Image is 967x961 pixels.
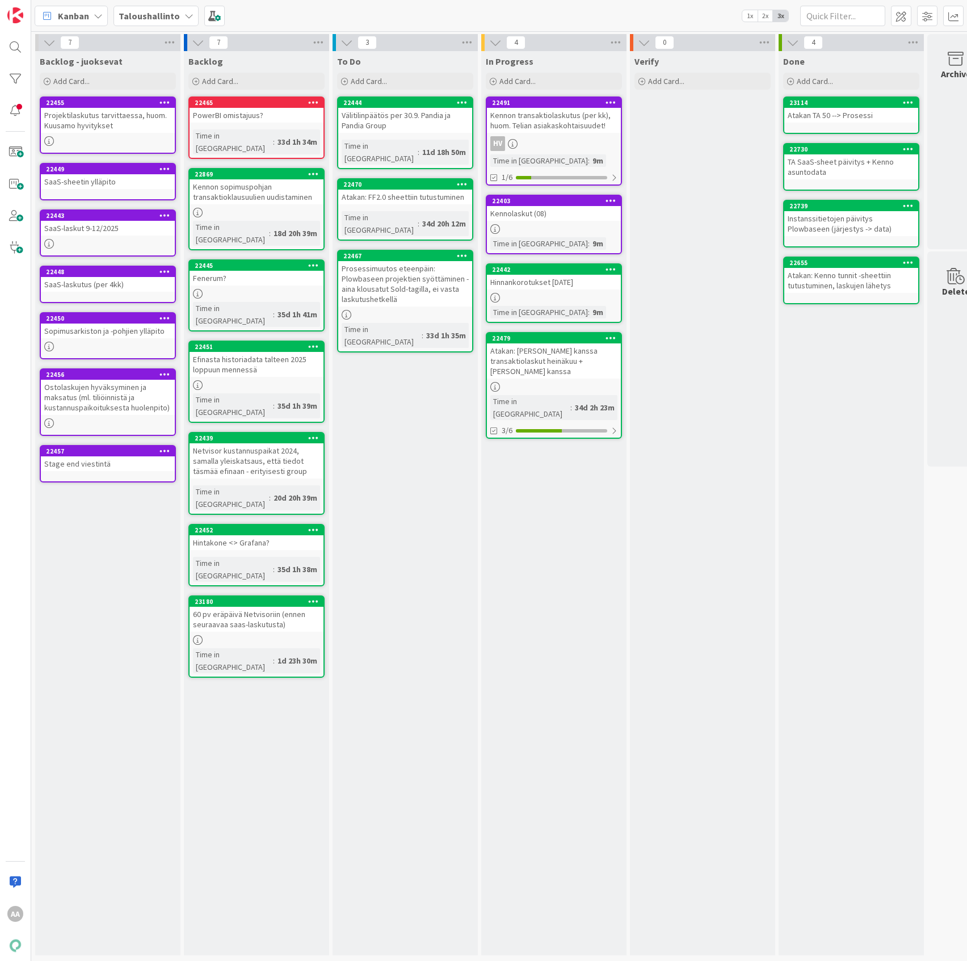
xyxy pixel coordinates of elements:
[195,434,323,442] div: 22439
[190,433,323,479] div: 22439Netvisor kustannuspaikat 2024, samalla yleiskatsaus, että tiedot täsmää efinaan - erityisest...
[502,171,512,183] span: 1/6
[338,179,472,204] div: 22470Atakan: FF2.0 sheettiin tutustuminen
[269,227,271,240] span: :
[590,237,606,250] div: 9m
[53,76,90,86] span: Add Card...
[41,313,175,324] div: 22450
[800,6,885,26] input: Quick Filter...
[499,76,536,86] span: Add Card...
[190,98,323,108] div: 22465
[60,36,79,49] span: 7
[40,56,123,67] span: Backlog - juoksevat
[41,98,175,108] div: 22455
[7,7,23,23] img: Visit kanbanzone.com
[490,306,588,318] div: Time in [GEOGRAPHIC_DATA]
[269,492,271,504] span: :
[41,324,175,338] div: Sopimusarkiston ja -pohjien ylläpito
[337,96,473,169] a: 22444Välitilinpäätös per 30.9. Pandia ja Pandia GroupTime in [GEOGRAPHIC_DATA]:11d 18h 50m
[41,456,175,471] div: Stage end viestintä
[487,136,621,151] div: HV
[275,563,320,576] div: 35d 1h 38m
[190,98,323,123] div: 22465PowerBI omistajuus?
[188,595,325,678] a: 2318060 pv eräpäivä Netvisoriin (ennen seuraavaa saas-laskutusta)Time in [GEOGRAPHIC_DATA]:1d 23h...
[570,401,572,414] span: :
[784,268,918,293] div: Atakan: Kenno tunnit -sheettiin tutustuminen, laskujen lähetys
[193,302,273,327] div: Time in [GEOGRAPHIC_DATA]
[487,108,621,133] div: Kennon transaktiolaskutus (per kk), huom. Telian asiakaskohtaisuudet!
[797,76,833,86] span: Add Card...
[190,179,323,204] div: Kennon sopimuspohjan transaktioklausuulien uudistaminen
[588,306,590,318] span: :
[784,258,918,293] div: 22655Atakan: Kenno tunnit -sheettiin tutustuminen, laskujen lähetys
[784,258,918,268] div: 22655
[190,597,323,632] div: 2318060 pv eräpäivä Netvisoriin (ennen seuraavaa saas-laskutusta)
[40,445,176,482] a: 22457Stage end viestintä
[342,211,418,236] div: Time in [GEOGRAPHIC_DATA]
[784,201,918,236] div: 22739Instanssitietojen päivitys Plowbaseen (järjestys -> data)
[492,197,621,205] div: 22403
[655,36,674,49] span: 0
[190,525,323,550] div: 22452Hintakone <> Grafana?
[40,368,176,436] a: 22456Ostolaskujen hyväksyminen ja maksatus (ml. tiliöinnistä ja kustannuspaikoituksesta huolenpito)
[275,308,320,321] div: 35d 1h 41m
[784,211,918,236] div: Instanssitietojen päivitys Plowbaseen (järjestys -> data)
[46,165,175,173] div: 22449
[46,99,175,107] div: 22455
[190,535,323,550] div: Hintakone <> Grafana?
[804,36,823,49] span: 4
[41,221,175,236] div: SaaS-laskut 9-12/2025
[190,443,323,479] div: Netvisor kustannuspaikat 2024, samalla yleiskatsaus, että tiedot täsmää efinaan - erityisesti group
[502,425,512,437] span: 3/6
[422,329,423,342] span: :
[119,10,180,22] b: Taloushallinto
[271,227,320,240] div: 18d 20h 39m
[487,98,621,108] div: 22491
[342,140,418,165] div: Time in [GEOGRAPHIC_DATA]
[58,9,89,23] span: Kanban
[195,99,323,107] div: 22465
[41,267,175,277] div: 22448
[490,136,505,151] div: HV
[190,525,323,535] div: 22452
[338,98,472,108] div: 22444
[506,36,525,49] span: 4
[41,211,175,221] div: 22443
[195,343,323,351] div: 22451
[193,129,273,154] div: Time in [GEOGRAPHIC_DATA]
[190,607,323,632] div: 60 pv eräpäivä Netvisoriin (ennen seuraavaa saas-laskutusta)
[419,146,469,158] div: 11d 18h 50m
[343,252,472,260] div: 22467
[41,267,175,292] div: 22448SaaS-laskutus (per 4kk)
[190,597,323,607] div: 23180
[358,36,377,49] span: 3
[487,343,621,379] div: Atakan: [PERSON_NAME] kanssa transaktiolaskut heinäkuu + [PERSON_NAME] kanssa
[190,433,323,443] div: 22439
[783,56,805,67] span: Done
[572,401,617,414] div: 34d 2h 23m
[41,370,175,415] div: 22456Ostolaskujen hyväksyminen ja maksatus (ml. tiliöinnistä ja kustannuspaikoituksesta huolenpito)
[41,108,175,133] div: Projektilaskutus tarvittaessa, huom. Kuusamo hyvitykset
[275,654,320,667] div: 1d 23h 30m
[490,395,570,420] div: Time in [GEOGRAPHIC_DATA]
[190,169,323,204] div: 22869Kennon sopimuspohjan transaktioklausuulien uudistaminen
[419,217,469,230] div: 34d 20h 12m
[41,446,175,471] div: 22457Stage end viestintä
[7,938,23,954] img: avatar
[275,136,320,148] div: 33d 1h 34m
[342,323,422,348] div: Time in [GEOGRAPHIC_DATA]
[46,314,175,322] div: 22450
[487,98,621,133] div: 22491Kennon transaktiolaskutus (per kk), huom. Telian asiakaskohtaisuudet!
[190,108,323,123] div: PowerBI omistajuus?
[487,333,621,379] div: 22479Atakan: [PERSON_NAME] kanssa transaktiolaskut heinäkuu + [PERSON_NAME] kanssa
[40,312,176,359] a: 22450Sopimusarkiston ja -pohjien ylläpito
[46,268,175,276] div: 22448
[784,108,918,123] div: Atakan TA 50 --> Prosessi
[588,154,590,167] span: :
[188,96,325,159] a: 22465PowerBI omistajuus?Time in [GEOGRAPHIC_DATA]:33d 1h 34m
[492,99,621,107] div: 22491
[188,168,325,250] a: 22869Kennon sopimuspohjan transaktioklausuulien uudistaminenTime in [GEOGRAPHIC_DATA]:18d 20h 39m
[783,200,919,247] a: 22739Instanssitietojen päivitys Plowbaseen (järjestys -> data)
[337,178,473,241] a: 22470Atakan: FF2.0 sheettiin tutustuminenTime in [GEOGRAPHIC_DATA]:34d 20h 12m
[487,196,621,221] div: 22403Kennolaskut (08)
[188,432,325,515] a: 22439Netvisor kustannuspaikat 2024, samalla yleiskatsaus, että tiedot täsmää efinaan - erityisest...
